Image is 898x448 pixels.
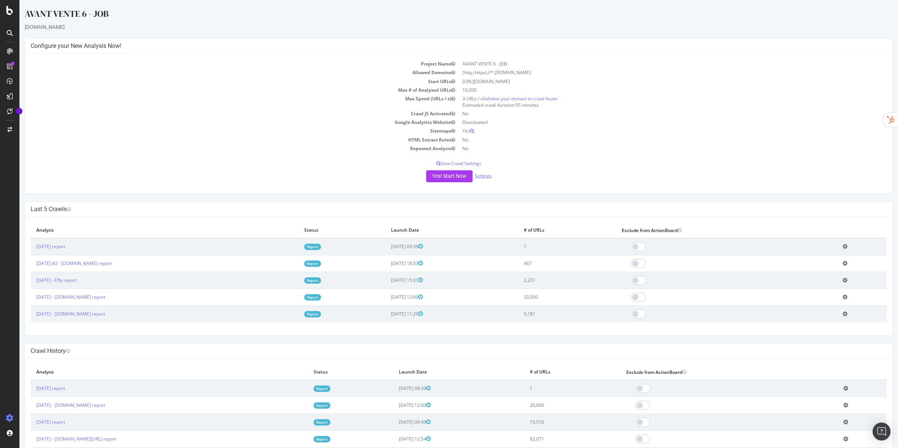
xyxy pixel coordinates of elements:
[873,423,891,441] div: Open Intercom Messenger
[17,385,46,391] a: [DATE] report
[379,385,411,391] span: [DATE] 09:39
[11,144,439,153] td: Repeated Analysis
[17,243,46,250] a: [DATE] report
[463,95,538,102] a: Validate your domain to crawl faster
[372,311,403,317] span: [DATE] 11:29
[11,118,439,127] td: Google Analytics Website
[366,223,499,238] th: Launch Date
[379,419,411,425] span: [DATE] 09:49
[17,260,92,266] a: [DATE] #2 - [DOMAIN_NAME] report
[294,436,311,442] a: Report
[455,173,472,179] a: Settings
[11,109,439,118] td: Crawl JS Activated
[11,223,279,238] th: Analysis
[499,223,597,238] th: # of URLs
[439,60,867,68] td: AVANT VENTE 6 - JOB
[439,144,867,153] td: No
[5,7,873,23] div: AVANT VENTE 6 - JOB
[11,160,867,167] p: View Crawl Settings
[294,419,311,426] a: Report
[372,243,403,250] span: [DATE] 09:39
[597,223,818,238] th: Exclude from ActionBoard
[372,294,403,300] span: [DATE] 12:00
[505,365,601,380] th: # of URLs
[285,311,302,317] a: Report
[439,68,867,77] td: (http|https)://*.[DOMAIN_NAME]
[499,305,597,322] td: 5,181
[499,238,597,255] td: 1
[285,244,302,250] a: Report
[372,260,403,266] span: [DATE] 18:53
[505,414,601,430] td: 19,510
[11,135,439,144] td: HTML Extract Rules
[439,94,867,109] td: 3 URLs / s Estimated crawl duration:
[285,260,302,267] a: Report
[294,402,311,409] a: Report
[439,77,867,86] td: [URL][DOMAIN_NAME]
[17,436,97,442] a: [DATE] - [DOMAIN_NAME][URL] report
[601,365,818,380] th: Exclude from ActionBoard
[439,118,867,127] td: Deactivated
[11,205,867,213] h4: Last 5 Crawls
[11,77,439,86] td: Start URLs
[439,135,867,144] td: No
[11,68,439,77] td: Allowed Domains
[374,365,504,380] th: Launch Date
[16,108,22,115] div: Tooltip anchor
[11,86,439,94] td: Max # of Analysed URLs
[379,436,411,442] span: [DATE] 12:54
[17,277,57,283] a: [DATE] - Effy report
[11,365,288,380] th: Analysis
[499,272,597,289] td: 3,231
[11,347,867,355] h4: Crawl History
[496,102,519,108] span: 55 minutes
[17,402,86,408] a: [DATE] - [DOMAIN_NAME] report
[17,311,86,317] a: [DATE] - [DOMAIN_NAME] report
[439,127,867,135] td: Yes
[505,397,601,414] td: 20,000
[407,170,453,182] button: Yes! Start Now
[11,94,439,109] td: Max Speed (URLs / s)
[17,419,46,425] a: [DATE] report
[499,289,597,305] td: 20,000
[288,365,374,380] th: Status
[439,109,867,118] td: No
[294,385,311,392] a: Report
[11,127,439,135] td: Sitemaps
[285,294,302,301] a: Report
[499,255,597,272] td: 467
[505,430,601,447] td: 82,071
[279,223,366,238] th: Status
[17,294,86,300] a: [DATE] - [DOMAIN_NAME] report
[11,60,439,68] td: Project Name
[439,86,867,94] td: 10,000
[505,380,601,397] td: 1
[285,277,302,284] a: Report
[5,23,873,31] div: [DOMAIN_NAME]
[372,277,403,283] span: [DATE] 15:31
[11,42,867,50] h4: Configure your New Analysis Now!
[379,402,411,408] span: [DATE] 12:00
